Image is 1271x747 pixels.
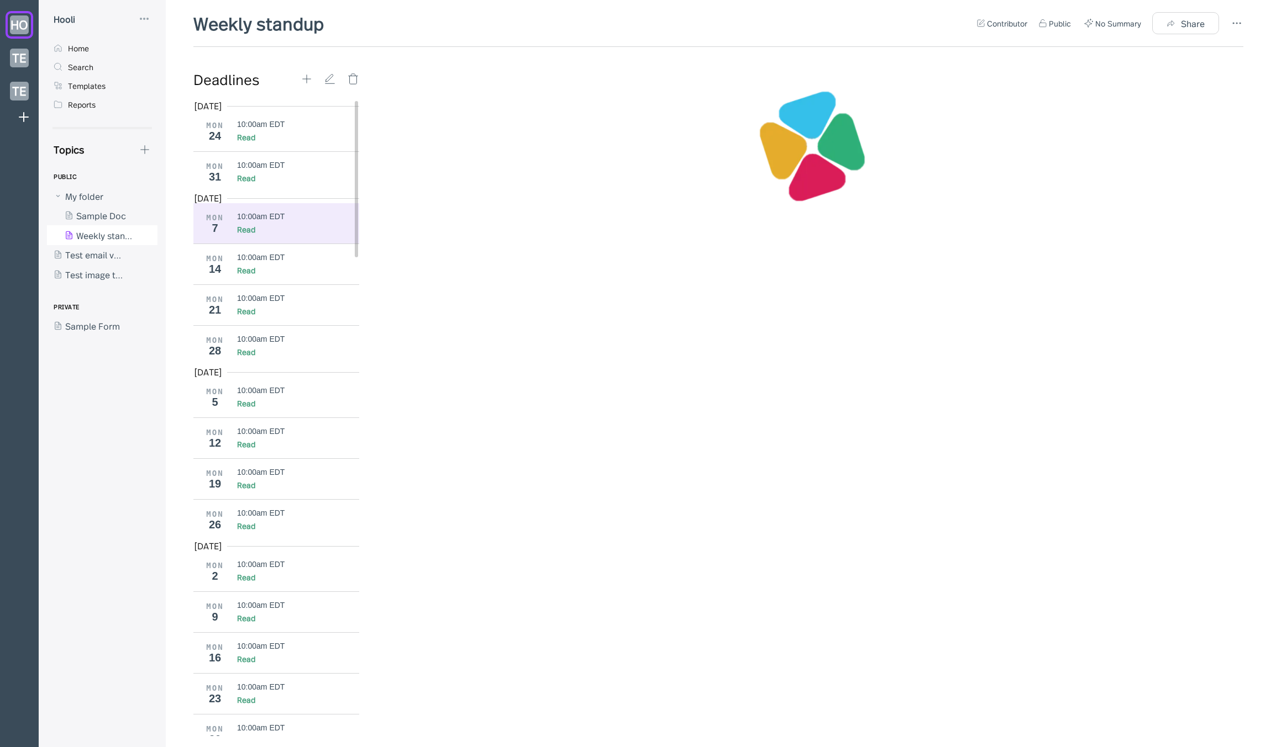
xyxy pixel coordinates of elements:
div: 10:00am EDT [237,253,285,262]
div: MON [201,643,229,651]
div: Read [237,520,255,531]
div: [DATE] [195,192,222,203]
div: Home [68,43,89,53]
div: MON [201,561,229,570]
div: PUBLIC [54,167,77,186]
div: TE [10,82,29,100]
div: MON [201,121,229,130]
div: MON [201,510,229,518]
div: 31 [201,171,229,183]
div: 21 [201,304,229,316]
a: TE [6,77,33,105]
div: Weekly standup [190,11,327,35]
div: MON [201,469,229,478]
div: 10:00am EDT [237,212,285,221]
div: 10:00am EDT [237,642,285,650]
div: Topics [47,142,84,156]
div: Read [237,264,255,276]
div: Read [237,224,255,235]
div: MON [201,724,229,733]
div: 10:00am EDT [237,386,285,395]
div: Share [1181,18,1205,28]
div: Reports [68,99,96,109]
div: MON [201,162,229,171]
div: 24 [201,130,229,142]
div: MON [201,336,229,345]
div: 5 [201,396,229,408]
div: HO [10,15,29,34]
div: MON [201,254,229,263]
div: MON [201,295,229,304]
div: MON [201,684,229,692]
div: [DATE] [195,540,222,551]
div: Read [237,346,255,357]
div: Deadlines [193,69,301,89]
div: 10:00am EDT [237,560,285,569]
div: 12 [201,437,229,449]
div: 10:00am EDT [237,427,285,436]
div: Read [237,479,255,490]
div: 28 [201,345,229,357]
div: 10:00am EDT [237,294,285,303]
div: Contributor [987,18,1027,29]
div: 2 [201,570,229,582]
div: Public [1049,18,1071,29]
div: 10:00am EDT [237,682,285,691]
div: 26 [201,518,229,531]
div: 9 [201,611,229,623]
div: Templates [68,81,106,91]
div: Read [237,694,255,705]
div: 10:00am EDT [237,161,285,169]
div: 10:00am EDT [237,120,285,129]
div: 10:00am EDT [237,468,285,476]
div: 19 [201,478,229,490]
div: Read [237,305,255,316]
div: 10:00am EDT [237,508,285,517]
div: Read [237,172,255,183]
div: 10:00am EDT [237,601,285,610]
div: 7 [201,222,229,234]
div: 16 [201,651,229,664]
div: Read [237,735,255,746]
div: PRIVATE [54,298,80,316]
div: 10:00am EDT [237,723,285,732]
div: Read [237,131,255,142]
div: Search [68,62,93,72]
div: MON [201,428,229,437]
div: Read [237,612,255,623]
div: MON [201,387,229,396]
div: Hooli [54,13,75,24]
div: TE [10,49,29,67]
div: No Summary [1095,18,1141,29]
a: HO [6,11,33,39]
a: TE [6,44,33,72]
div: [DATE] [195,366,222,377]
div: Read [237,438,255,449]
div: [DATE] [195,100,222,111]
div: Read [237,398,255,409]
div: 10:00am EDT [237,335,285,343]
div: 14 [201,263,229,275]
div: Read [237,571,255,582]
div: 23 [201,692,229,704]
div: MON [201,213,229,222]
div: MON [201,602,229,611]
div: Read [237,653,255,664]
